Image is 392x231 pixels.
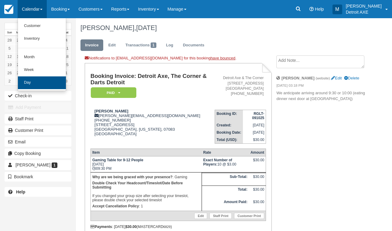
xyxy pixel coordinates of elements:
[62,61,71,69] a: 25
[331,76,342,80] a: Edit
[16,189,25,194] b: Help
[151,42,156,48] span: 1
[202,186,249,198] th: Total:
[252,112,264,120] strong: RGLT-091025
[202,156,249,172] td: 10 @ $3.00
[62,52,71,61] a: 18
[249,173,266,186] td: $30.00
[5,187,71,197] a: Help
[14,36,24,44] a: 29
[62,44,71,52] a: 11
[62,29,71,36] th: Sat
[52,162,57,168] span: 1
[251,158,264,167] div: $30.00
[5,126,71,135] a: Customer Print
[178,39,209,51] a: Documents
[62,69,71,77] a: 1
[90,87,134,98] a: Paid
[5,172,71,182] button: Bookmark
[249,149,266,156] th: Amount
[92,203,200,209] p: : 1
[249,198,266,211] td: $30.00
[332,5,342,14] div: M
[249,186,266,198] td: $30.00
[5,137,71,147] button: Email
[5,160,71,170] a: [PERSON_NAME] 1
[14,44,24,52] a: 6
[276,90,365,102] p: We anticipate arriving around 9:30 or 10:00 (eating dinner next door at [GEOGRAPHIC_DATA])
[80,39,103,51] a: Invoice
[5,91,71,101] button: Check-in
[5,102,71,112] button: Add Payment
[5,149,71,158] button: Copy Booking
[85,55,271,63] div: Notifications to [EMAIL_ADDRESS][DOMAIN_NAME] for this booking .
[92,181,183,189] b: Double Check Your Headcount/Timeslot/Date Before Submitting
[346,9,382,15] p: Detroit AXE
[136,24,157,32] span: [DATE]
[210,56,235,60] a: have bounced
[92,180,200,203] p: If you changed your group size after selecting your timeslot, please double check your selected t...
[276,83,365,90] em: [DATE] 03:18 PM
[90,156,202,172] td: [DATE] 09:30 PM
[5,114,71,124] a: Staff Print
[346,3,382,9] p: [PERSON_NAME]
[125,225,137,229] strong: $30.00
[91,87,136,98] em: Paid
[243,136,266,144] td: $30.00
[80,24,365,32] h1: [PERSON_NAME],
[92,174,200,180] p: : Gaming
[90,73,215,85] h1: Booking Invoice: Detroit Axe, The Corner & Darts Detroit
[315,7,324,12] span: Help
[315,76,330,80] small: (website)
[5,77,14,85] a: 2
[14,29,24,36] th: Mon
[15,162,50,167] span: [PERSON_NAME]
[202,149,249,156] th: Rate
[5,69,14,77] a: 26
[5,44,14,52] a: 5
[18,20,66,32] a: Customer
[217,75,264,96] address: Detroit Axe & The Corner [STREET_ADDRESS] [GEOGRAPHIC_DATA] [PHONE_NUMBER]
[309,7,314,11] i: Help
[202,173,249,186] th: Sub-Total:
[281,76,315,80] strong: [PERSON_NAME]
[5,36,14,44] a: 28
[243,122,266,129] td: [DATE]
[215,136,243,144] th: Total (USD):
[215,110,243,122] th: Booking ID:
[14,61,24,69] a: 20
[90,225,112,229] strong: Payments
[94,109,128,113] strong: [PERSON_NAME]
[4,5,13,14] img: checkfront-main-nav-mini-logo.png
[90,109,215,144] div: [PERSON_NAME][EMAIL_ADDRESS][DOMAIN_NAME] [PHONE_NUMBER] [STREET_ADDRESS] [GEOGRAPHIC_DATA], [US_...
[210,213,232,219] a: Staff Print
[92,175,172,179] strong: Why are we being graced with your presence?
[18,51,66,64] a: Month
[18,32,66,45] a: Inventory
[5,29,14,36] th: Sun
[194,213,207,219] a: Edit
[162,39,178,51] a: Log
[14,52,24,61] a: 13
[18,18,66,91] ul: Calendar
[104,39,120,51] a: Edit
[90,149,202,156] th: Item
[62,77,71,85] a: 8
[92,158,143,162] strong: Gaming Table for 9-12 People
[163,225,171,229] small: 6829
[215,122,243,129] th: Created:
[92,204,139,208] strong: Accept Cancellation Policy
[62,36,71,44] a: 4
[234,213,264,219] a: Customer Print
[5,52,14,61] a: 12
[215,129,243,136] th: Booking Date:
[203,158,232,166] strong: Exact Number of Players
[121,39,161,51] a: Transactions1
[5,61,14,69] a: 19
[14,77,24,85] a: 3
[90,225,266,229] div: : [DATE] (MASTERCARD )
[18,76,66,89] a: Day
[14,69,24,77] a: 27
[344,76,359,80] a: Delete
[18,64,66,76] a: Week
